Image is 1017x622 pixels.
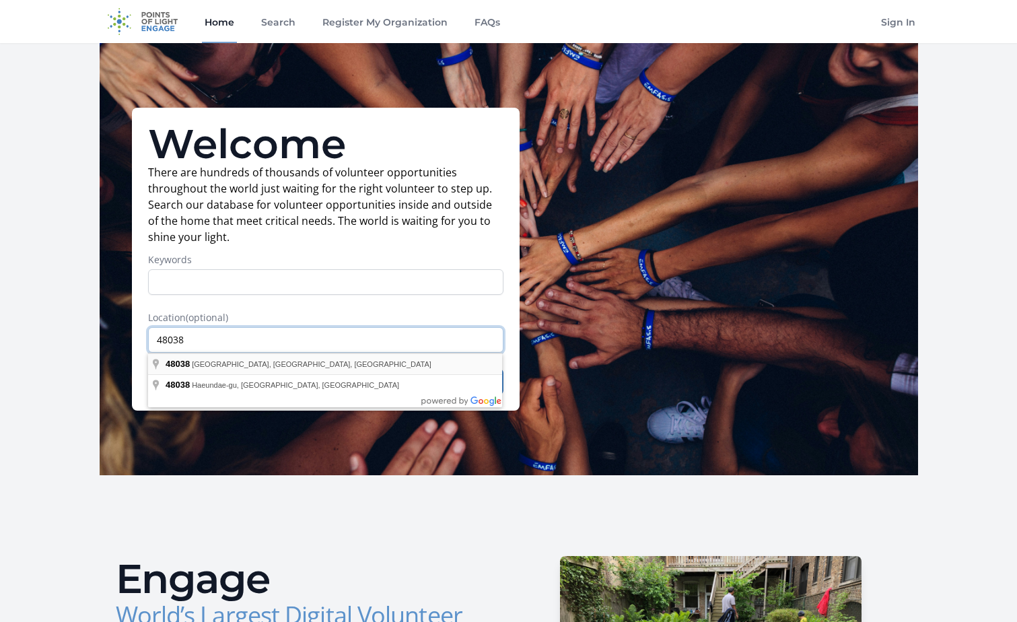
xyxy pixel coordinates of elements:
span: 48038 [166,380,190,390]
span: 48038 [166,359,190,369]
span: (optional) [186,311,228,324]
h1: Welcome [148,124,503,164]
p: There are hundreds of thousands of volunteer opportunities throughout the world just waiting for ... [148,164,503,245]
label: Location [148,311,503,324]
label: Keywords [148,253,503,267]
span: Haeundae-gu, [GEOGRAPHIC_DATA], [GEOGRAPHIC_DATA] [192,381,399,389]
h2: Engage [116,559,498,599]
input: Enter a location [148,327,503,353]
span: [GEOGRAPHIC_DATA], [GEOGRAPHIC_DATA], [GEOGRAPHIC_DATA] [192,360,431,368]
